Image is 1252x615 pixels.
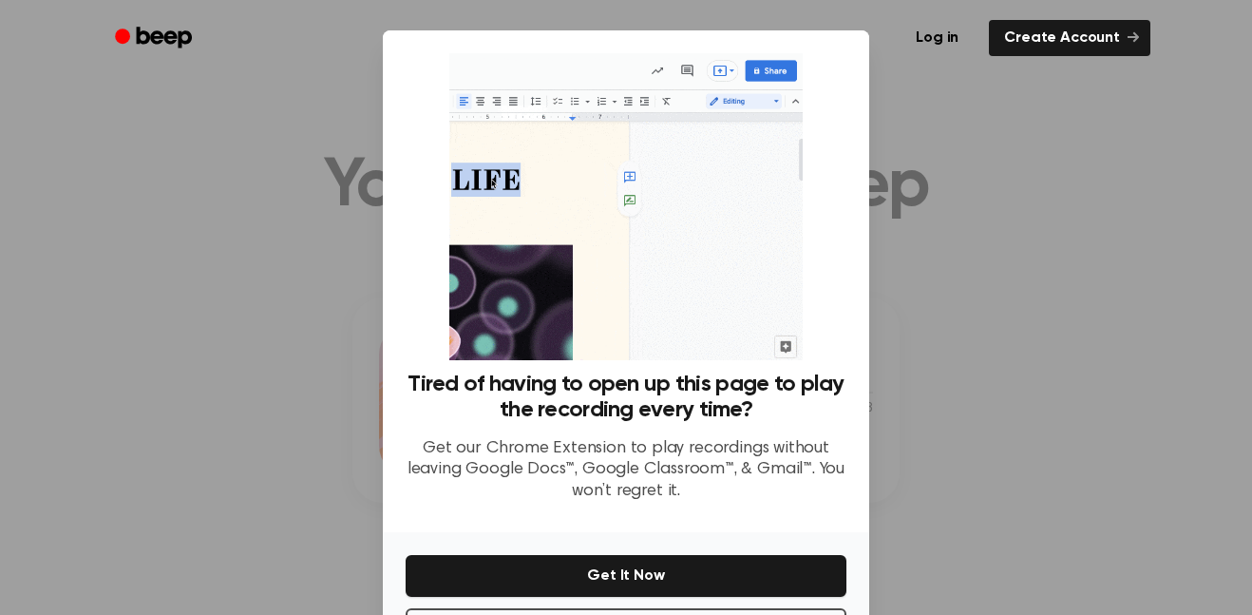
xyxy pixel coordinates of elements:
[102,20,209,57] a: Beep
[449,53,802,360] img: Beep extension in action
[406,438,846,503] p: Get our Chrome Extension to play recordings without leaving Google Docs™, Google Classroom™, & Gm...
[897,16,977,60] a: Log in
[989,20,1150,56] a: Create Account
[406,372,846,423] h3: Tired of having to open up this page to play the recording every time?
[406,555,846,597] button: Get It Now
